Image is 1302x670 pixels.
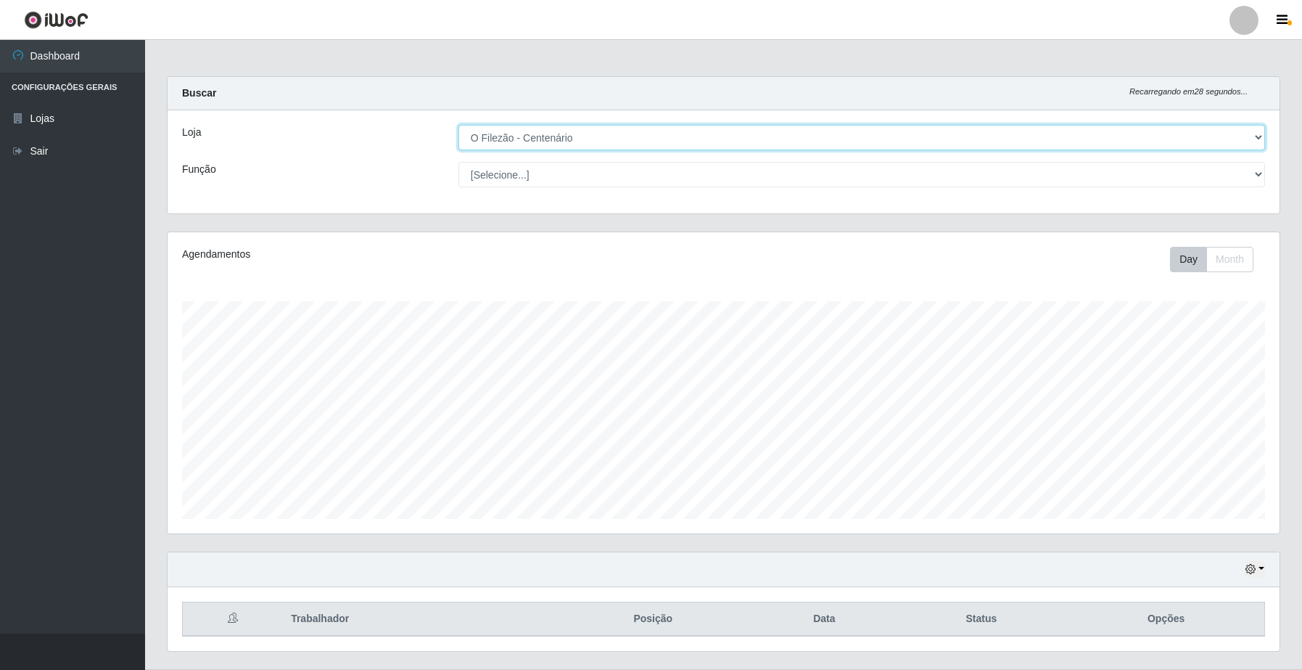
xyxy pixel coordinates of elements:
th: Posição [552,602,754,637]
div: Agendamentos [182,247,621,262]
div: First group [1170,247,1253,272]
div: Toolbar with button groups [1170,247,1265,272]
button: Month [1206,247,1253,272]
th: Data [754,602,894,637]
th: Status [894,602,1068,637]
i: Recarregando em 28 segundos... [1129,87,1248,96]
th: Opções [1068,602,1264,637]
label: Loja [182,125,201,140]
th: Trabalhador [282,602,552,637]
button: Day [1170,247,1207,272]
label: Função [182,162,216,177]
img: CoreUI Logo [24,11,88,29]
strong: Buscar [182,87,216,99]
